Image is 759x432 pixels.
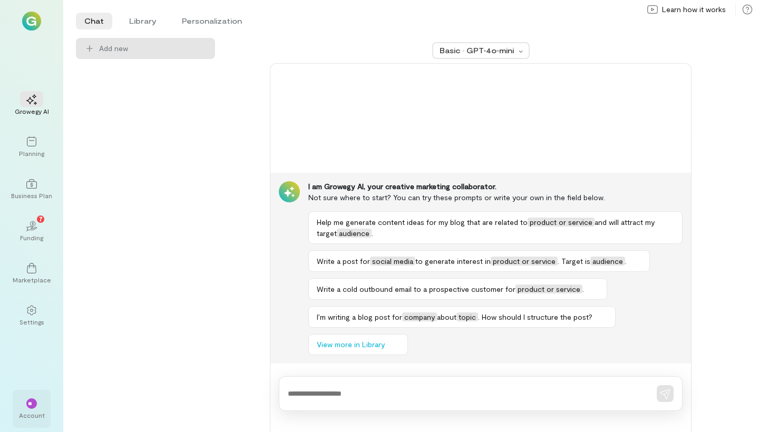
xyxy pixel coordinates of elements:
span: . Target is [558,257,590,266]
span: audience [337,229,372,238]
div: I am Growegy AI, your creative marketing collaborator. [308,181,683,192]
button: View more in Library [308,334,408,355]
span: audience [590,257,625,266]
div: Marketplace [13,276,51,284]
a: Planning [13,128,51,166]
li: Chat [76,13,112,30]
span: View more in Library [317,339,385,350]
span: Help me generate content ideas for my blog that are related to [317,218,528,227]
span: Write a post for [317,257,370,266]
span: social media [370,257,415,266]
span: about [437,312,456,321]
button: I’m writing a blog post forcompanyabouttopic. How should I structure the post? [308,306,616,328]
span: . [372,229,373,238]
div: Growegy AI [15,107,49,115]
a: Settings [13,297,51,335]
span: product or service [491,257,558,266]
div: Settings [20,318,44,326]
span: Add new [99,43,207,54]
a: Business Plan [13,170,51,208]
span: . [625,257,627,266]
span: topic [456,312,478,321]
button: Write a cold outbound email to a prospective customer forproduct or service. [308,278,607,300]
span: Learn how it works [662,4,726,15]
button: Help me generate content ideas for my blog that are related toproduct or serviceand will attract ... [308,211,683,244]
span: product or service [528,218,595,227]
a: Growegy AI [13,86,51,124]
a: Marketplace [13,254,51,292]
span: Write a cold outbound email to a prospective customer for [317,284,515,293]
span: . [582,284,584,293]
li: Library [121,13,165,30]
span: . How should I structure the post? [478,312,592,321]
div: Not sure where to start? You can try these prompts or write your own in the field below. [308,192,683,203]
button: Write a post forsocial mediato generate interest inproduct or service. Target isaudience. [308,250,650,272]
div: Planning [19,149,44,158]
span: 7 [39,214,43,223]
span: product or service [515,284,582,293]
span: I’m writing a blog post for [317,312,402,321]
span: company [402,312,437,321]
div: Business Plan [11,191,52,200]
li: Personalization [173,13,250,30]
div: Funding [20,233,43,242]
span: to generate interest in [415,257,491,266]
a: Funding [13,212,51,250]
div: Account [19,411,45,419]
div: Basic · GPT‑4o‑mini [440,45,515,56]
